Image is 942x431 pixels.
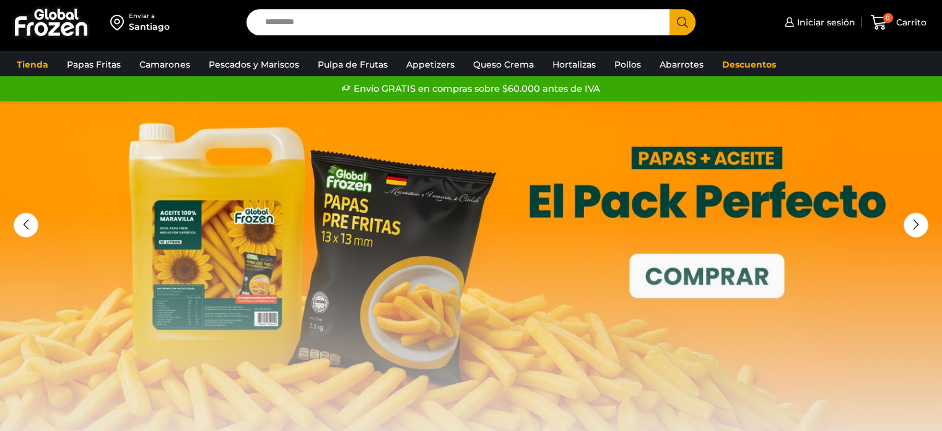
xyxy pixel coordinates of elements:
span: Carrito [893,16,927,29]
div: Previous slide [14,213,38,238]
a: Pescados y Mariscos [203,53,305,76]
a: Iniciar sesión [782,10,855,35]
button: Search button [669,9,696,35]
img: address-field-icon.svg [110,12,129,33]
a: 0 Carrito [868,8,930,37]
a: Tienda [11,53,55,76]
a: Pulpa de Frutas [312,53,394,76]
div: Santiago [129,20,170,33]
a: Pollos [608,53,647,76]
a: Papas Fritas [61,53,127,76]
a: Camarones [133,53,196,76]
a: Appetizers [400,53,461,76]
div: Next slide [904,213,928,238]
a: Abarrotes [653,53,710,76]
div: Enviar a [129,12,170,20]
a: Descuentos [716,53,782,76]
span: Iniciar sesión [794,16,855,29]
a: Hortalizas [546,53,602,76]
a: Queso Crema [467,53,540,76]
span: 0 [883,13,893,23]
